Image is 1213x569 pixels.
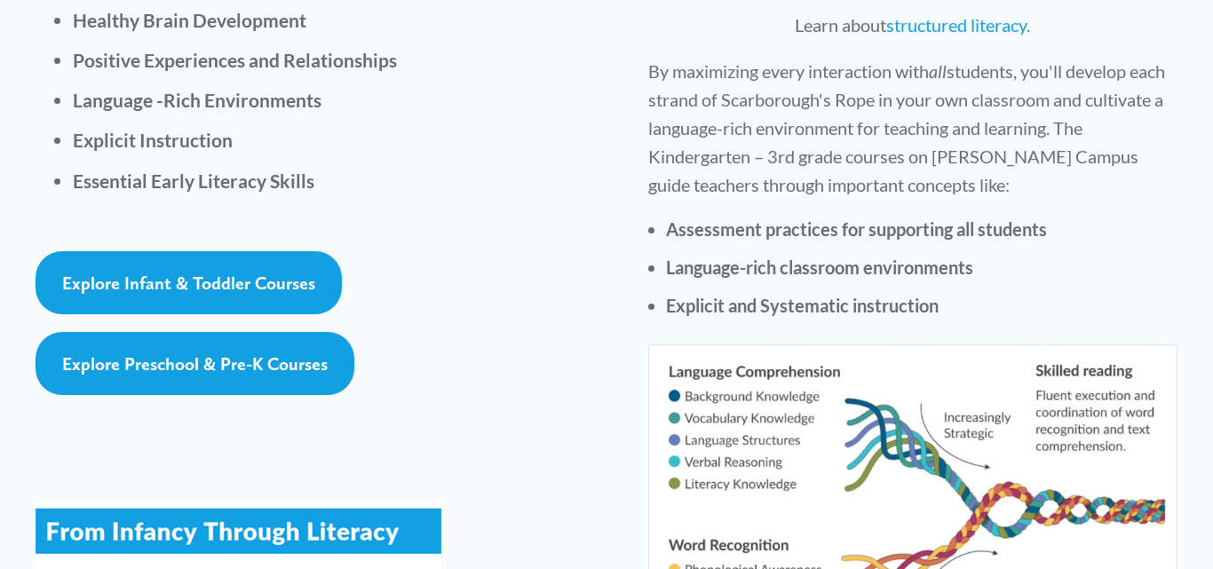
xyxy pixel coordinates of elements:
[73,129,233,151] b: Explicit Instruction
[73,49,397,71] b: Positive Experiences and Relationships
[648,57,1177,199] p: By maximizing every interaction with students, you'll develop each strand of Scarborough's Rope i...
[36,251,342,314] a: Explore Infant & Toddler Courses
[886,14,1030,36] a: structured literacy.
[73,9,306,31] strong: Healthy Brain Development
[73,170,314,192] b: Essential Early Literacy Skills
[666,257,973,278] strong: Language-rich classroom environments
[62,273,315,294] span: Explore Infant & Toddler Courses
[73,89,321,111] b: Language -Rich Environments
[36,332,354,395] a: Explore Preschool & Pre-K Courses
[648,11,1177,39] p: Learn about
[666,218,1047,240] strong: Assessment practices for supporting all students
[62,353,328,375] span: Explore Preschool & Pre-K Courses
[666,295,939,316] strong: Explicit and Systematic instruction
[929,60,947,82] i: all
